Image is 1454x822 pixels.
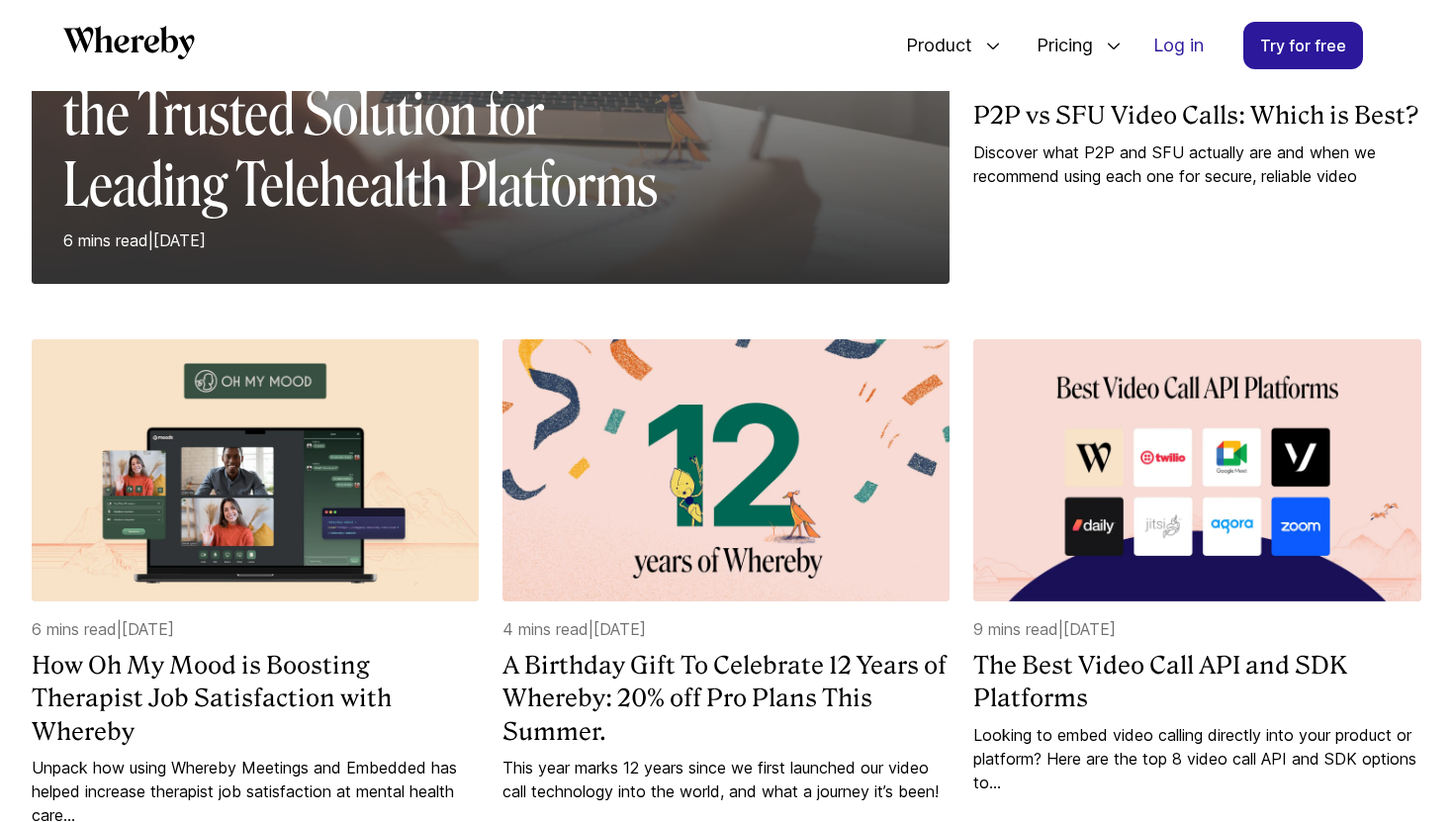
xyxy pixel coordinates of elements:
[973,617,1420,641] p: 9 mins read | [DATE]
[973,649,1420,715] a: The Best Video Call API and SDK Platforms
[973,99,1420,133] a: P2P vs SFU Video Calls: Which is Best?
[63,7,706,221] h2: Why [PERSON_NAME]’s API is the Trusted Solution for Leading Telehealth Platforms
[63,26,195,59] svg: Whereby
[1243,22,1363,69] a: Try for free
[973,723,1420,794] a: Looking to embed video calling directly into your product or platform? Here are the top 8 video c...
[32,617,479,641] p: 6 mins read | [DATE]
[63,228,706,252] p: 6 mins read | [DATE]
[32,649,479,749] a: How Oh My Mood is Boosting Therapist Job Satisfaction with Whereby
[1137,23,1220,68] a: Log in
[63,26,195,66] a: Whereby
[502,617,950,641] p: 4 mins read | [DATE]
[973,140,1420,188] a: Discover what P2P and SFU actually are and when we recommend using each one for secure, reliable ...
[502,649,950,749] a: A Birthday Gift To Celebrate 12 Years of Whereby: 20% off Pro Plans This Summer.
[502,756,950,803] a: This year marks 12 years since we first launched our video call technology into the world, and wh...
[1017,13,1098,78] span: Pricing
[886,13,977,78] span: Product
